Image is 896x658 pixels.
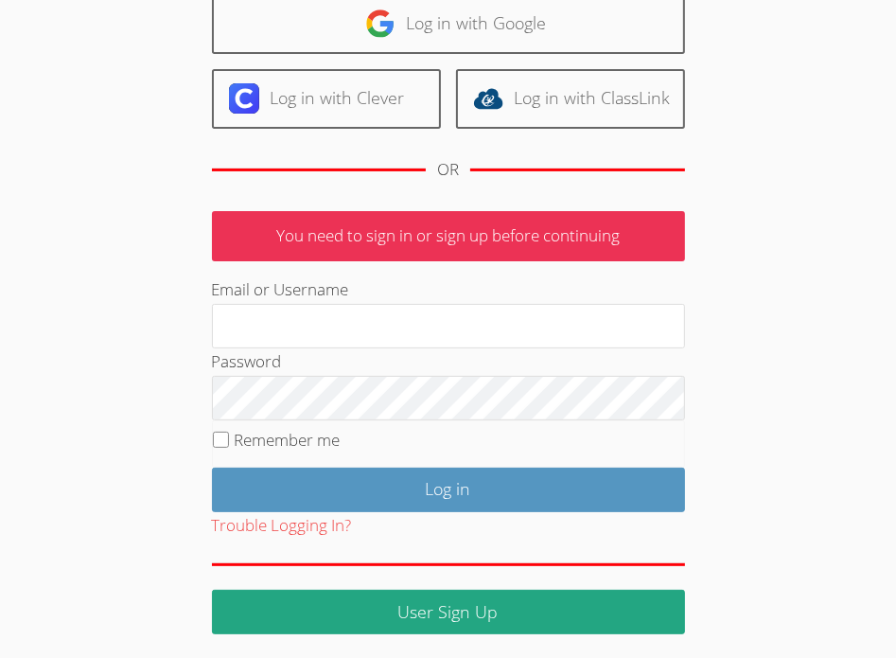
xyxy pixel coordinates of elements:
[365,9,395,39] img: google-logo-50288ca7cdecda66e5e0955fdab243c47b7ad437acaf1139b6f446037453330a.svg
[212,590,685,634] a: User Sign Up
[229,83,259,114] img: clever-logo-6eab21bc6e7a338710f1a6ff85c0baf02591cd810cc4098c63d3a4b26e2feb20.svg
[212,468,685,512] input: Log in
[212,512,352,540] button: Trouble Logging In?
[212,350,282,372] label: Password
[473,83,503,114] img: classlink-logo-d6bb404cc1216ec64c9a2012d9dc4662098be43eaf13dc465df04b49fa7ab582.svg
[212,69,441,129] a: Log in with Clever
[437,156,459,184] div: OR
[456,69,685,129] a: Log in with ClassLink
[212,278,349,300] label: Email or Username
[234,429,340,451] label: Remember me
[212,211,685,261] p: You need to sign in or sign up before continuing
